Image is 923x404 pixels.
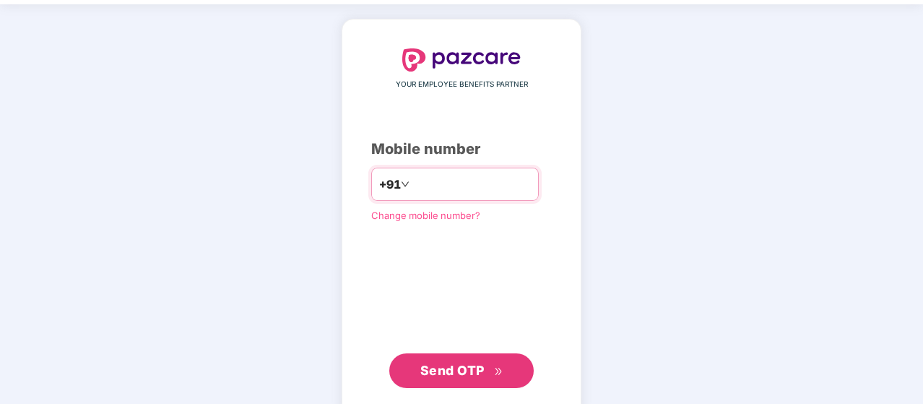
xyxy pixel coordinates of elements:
[494,367,503,377] span: double-right
[420,363,485,378] span: Send OTP
[379,176,401,194] span: +91
[396,79,528,90] span: YOUR EMPLOYEE BENEFITS PARTNER
[371,138,552,160] div: Mobile number
[401,180,409,189] span: down
[389,353,534,388] button: Send OTPdouble-right
[371,210,480,221] a: Change mobile number?
[402,48,521,72] img: logo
